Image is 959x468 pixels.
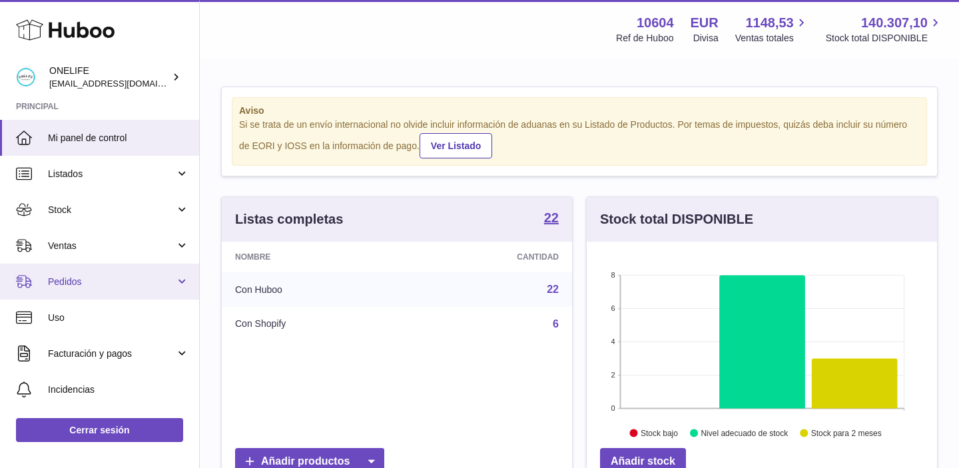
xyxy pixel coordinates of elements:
h3: Listas completas [235,210,343,228]
div: Si se trata de un envío internacional no olvide incluir información de aduanas en su Listado de P... [239,118,920,158]
a: 140.307,10 Stock total DISPONIBLE [826,14,943,45]
strong: 22 [544,211,559,224]
text: 6 [611,304,615,312]
div: Ref de Huboo [616,32,673,45]
a: 6 [553,318,559,330]
span: Facturación y pagos [48,348,175,360]
span: Stock total DISPONIBLE [826,32,943,45]
h3: Stock total DISPONIBLE [600,210,753,228]
div: Divisa [693,32,719,45]
span: Uso [48,312,189,324]
span: [EMAIL_ADDRESS][DOMAIN_NAME] [49,78,196,89]
text: 2 [611,371,615,379]
text: Stock para 2 meses [811,428,882,437]
span: Mi panel de control [48,132,189,144]
td: Con Shopify [222,307,408,342]
a: 1148,53 Ventas totales [735,14,809,45]
th: Nombre [222,242,408,272]
text: 4 [611,338,615,346]
a: 22 [547,284,559,295]
span: Incidencias [48,383,189,396]
a: Ver Listado [420,133,492,158]
a: 22 [544,211,559,227]
a: Cerrar sesión [16,418,183,442]
text: Stock bajo [641,428,678,437]
img: administracion@onelifespain.com [16,67,36,87]
span: Pedidos [48,276,175,288]
div: ONELIFE [49,65,169,90]
span: Listados [48,168,175,180]
span: 1148,53 [745,14,793,32]
span: Ventas totales [735,32,809,45]
th: Cantidad [408,242,572,272]
td: Con Huboo [222,272,408,307]
text: Nivel adecuado de stock [701,428,789,437]
strong: Aviso [239,105,920,117]
text: 0 [611,404,615,412]
span: 140.307,10 [861,14,928,32]
strong: EUR [691,14,719,32]
span: Stock [48,204,175,216]
strong: 10604 [637,14,674,32]
text: 8 [611,271,615,279]
span: Ventas [48,240,175,252]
